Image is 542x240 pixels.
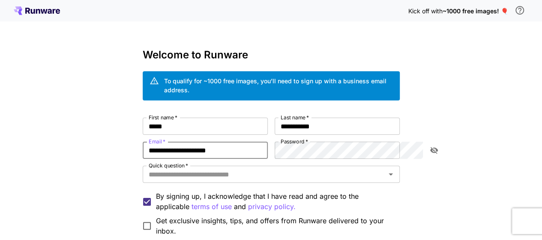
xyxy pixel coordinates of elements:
span: ~1000 free images! 🎈 [442,7,508,15]
label: Last name [281,114,309,121]
button: Open [385,168,397,180]
label: Password [281,138,308,145]
label: Quick question [149,162,188,169]
span: Kick off with [408,7,442,15]
h3: Welcome to Runware [143,49,400,61]
label: Email [149,138,165,145]
label: First name [149,114,177,121]
button: In order to qualify for free credit, you need to sign up with a business email address and click ... [511,2,528,19]
button: By signing up, I acknowledge that I have read and agree to the applicable terms of use and [248,201,296,212]
div: To qualify for ~1000 free images, you’ll need to sign up with a business email address. [164,76,393,94]
p: By signing up, I acknowledge that I have read and agree to the applicable and [156,191,393,212]
p: privacy policy. [248,201,296,212]
button: By signing up, I acknowledge that I have read and agree to the applicable and privacy policy. [192,201,232,212]
span: Get exclusive insights, tips, and offers from Runware delivered to your inbox. [156,216,393,236]
button: toggle password visibility [426,143,442,158]
p: terms of use [192,201,232,212]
